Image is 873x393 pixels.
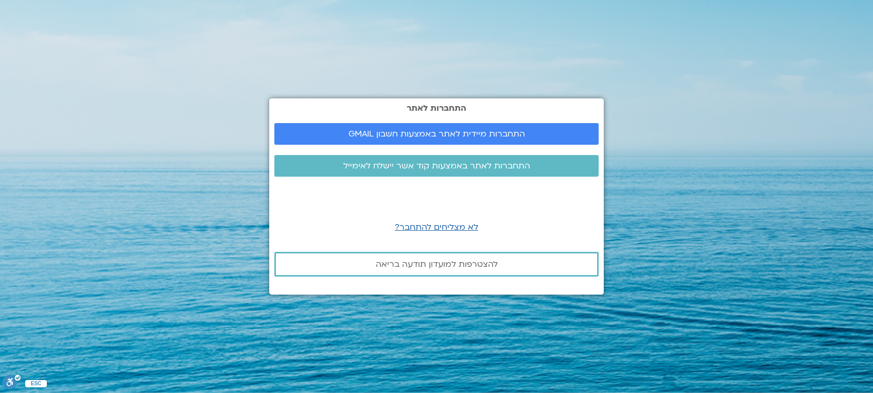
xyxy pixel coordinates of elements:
a: התחברות לאתר באמצעות קוד אשר יישלח לאימייל [274,155,599,177]
h2: התחברות לאתר [274,104,599,113]
span: להצטרפות למועדון תודעה בריאה [376,260,498,269]
a: התחברות מיידית לאתר באמצעות חשבון GMAIL [274,123,599,145]
span: התחברות מיידית לאתר באמצעות חשבון GMAIL [348,129,525,139]
span: התחברות לאתר באמצעות קוד אשר יישלח לאימייל [343,161,530,170]
a: להצטרפות למועדון תודעה בריאה [274,252,599,277]
a: לא מצליחים להתחבר? [395,221,478,233]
